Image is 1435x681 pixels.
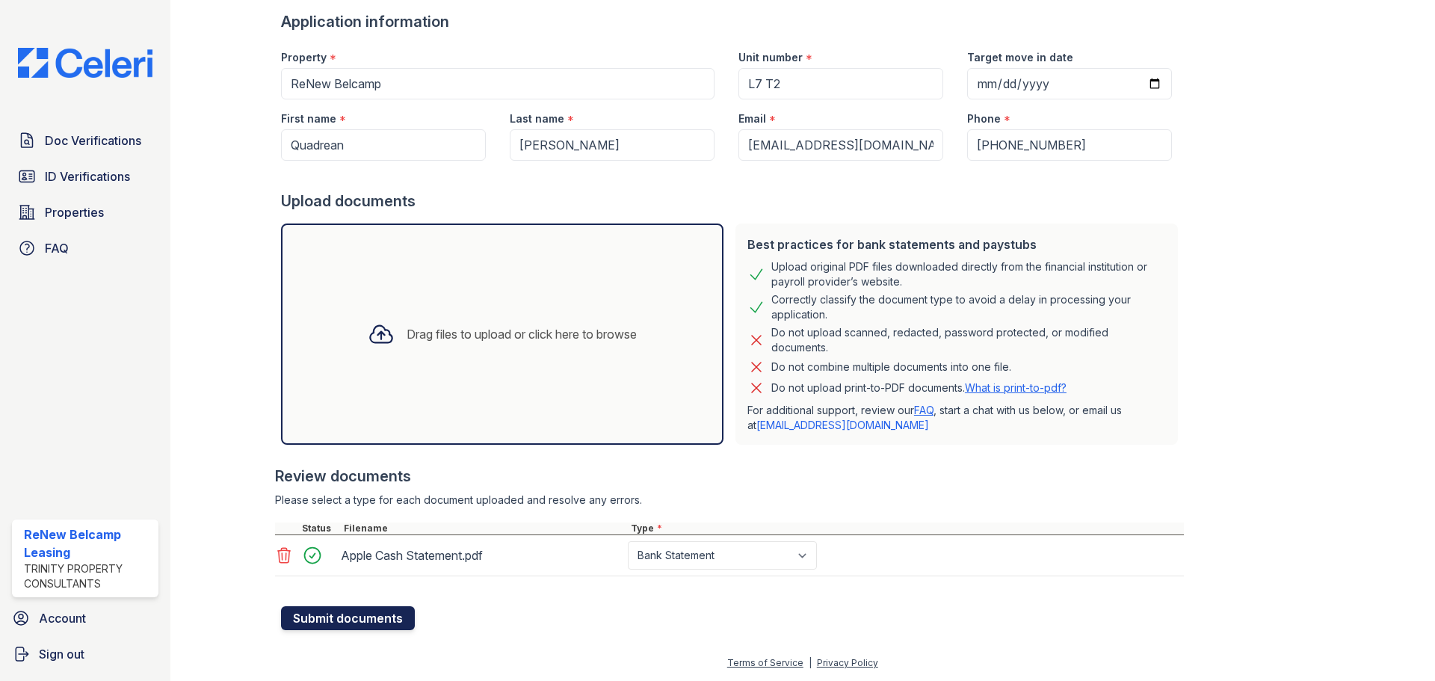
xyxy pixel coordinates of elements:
a: Terms of Service [727,657,803,668]
div: Do not upload scanned, redacted, password protected, or modified documents. [771,325,1166,355]
span: ID Verifications [45,167,130,185]
p: Do not upload print-to-PDF documents. [771,380,1067,395]
label: Property [281,50,327,65]
a: ID Verifications [12,161,158,191]
a: Properties [12,197,158,227]
a: Doc Verifications [12,126,158,155]
div: | [809,657,812,668]
span: Sign out [39,645,84,663]
div: Best practices for bank statements and paystubs [747,235,1166,253]
div: ReNew Belcamp Leasing [24,526,152,561]
a: Privacy Policy [817,657,878,668]
a: FAQ [12,233,158,263]
label: Phone [967,111,1001,126]
a: Sign out [6,639,164,669]
p: For additional support, review our , start a chat with us below, or email us at [747,403,1166,433]
div: Filename [341,523,628,534]
a: What is print-to-pdf? [965,381,1067,394]
div: Application information [281,11,1184,32]
a: [EMAIL_ADDRESS][DOMAIN_NAME] [756,419,929,431]
div: Review documents [275,466,1184,487]
span: Properties [45,203,104,221]
div: Trinity Property Consultants [24,561,152,591]
div: Correctly classify the document type to avoid a delay in processing your application. [771,292,1166,322]
label: Target move in date [967,50,1073,65]
div: Upload documents [281,191,1184,212]
div: Please select a type for each document uploaded and resolve any errors. [275,493,1184,508]
div: Drag files to upload or click here to browse [407,325,637,343]
img: CE_Logo_Blue-a8612792a0a2168367f1c8372b55b34899dd931a85d93a1a3d3e32e68fde9ad4.png [6,48,164,78]
span: Account [39,609,86,627]
label: Last name [510,111,564,126]
a: FAQ [914,404,933,416]
div: Status [299,523,341,534]
div: Do not combine multiple documents into one file. [771,358,1011,376]
label: Unit number [738,50,803,65]
div: Type [628,523,1184,534]
label: First name [281,111,336,126]
div: Apple Cash Statement.pdf [341,543,622,567]
span: Doc Verifications [45,132,141,150]
span: FAQ [45,239,69,257]
div: Upload original PDF files downloaded directly from the financial institution or payroll provider’... [771,259,1166,289]
button: Submit documents [281,606,415,630]
a: Account [6,603,164,633]
label: Email [738,111,766,126]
